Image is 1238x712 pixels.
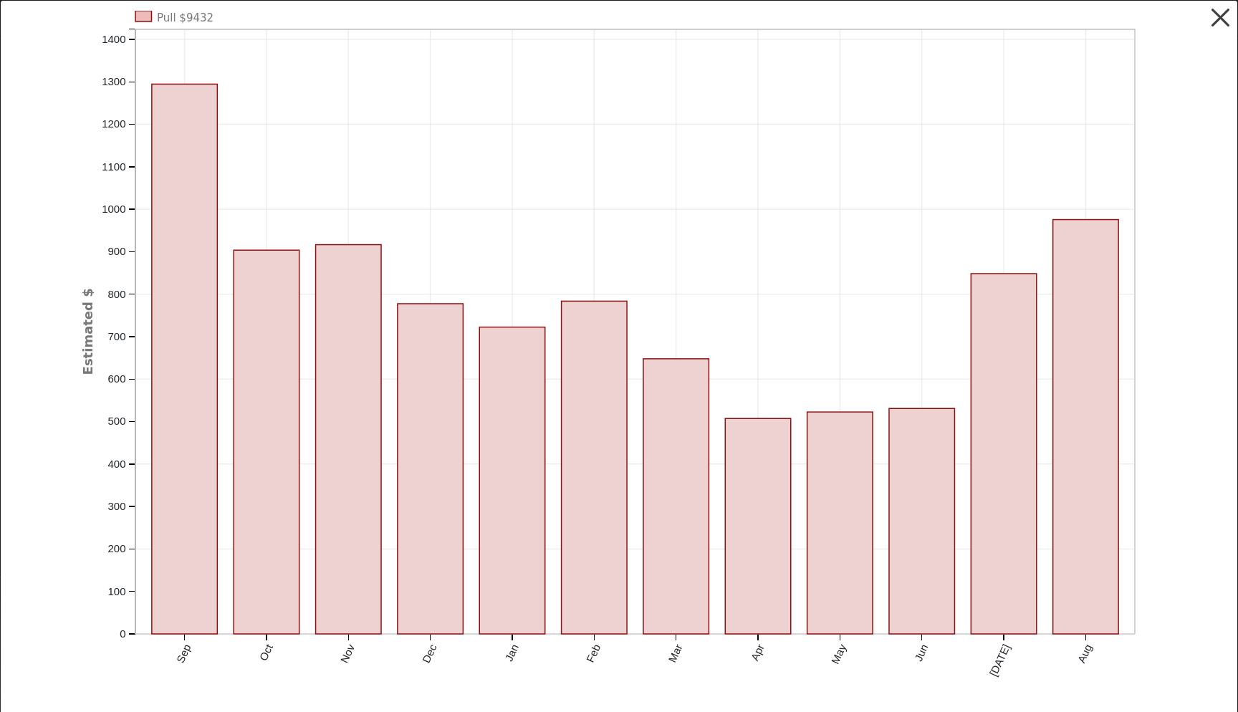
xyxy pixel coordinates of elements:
[1053,220,1119,635] rect: onclick=""
[398,304,464,634] rect: onclick=""
[120,627,125,640] text: 0
[584,643,603,665] text: Feb
[829,643,849,666] text: May
[107,330,125,342] text: 700
[749,643,767,663] text: Apr
[107,458,125,470] text: 400
[562,302,628,635] rect: onclick=""
[102,118,125,130] text: 1200
[107,372,125,385] text: 600
[479,327,545,635] rect: onclick=""
[643,359,709,634] rect: onclick=""
[1075,643,1095,665] text: Aug
[912,643,931,663] text: Jun
[102,33,125,45] text: 1400
[107,543,125,555] text: 200
[725,419,791,635] rect: onclick=""
[107,585,125,597] text: 100
[666,643,684,665] text: Mar
[102,75,125,87] text: 1300
[315,245,381,635] rect: onclick=""
[157,11,213,24] text: Pull $9432
[256,642,275,663] text: Oct
[107,415,125,428] text: 500
[502,643,521,663] text: Jan
[807,413,873,635] rect: onclick=""
[151,85,217,635] rect: onclick=""
[971,274,1037,634] rect: onclick=""
[107,500,125,512] text: 300
[987,643,1012,678] text: [DATE]
[102,203,125,215] text: 1000
[107,288,125,300] text: 800
[80,289,95,375] text: Estimated $
[107,246,125,258] text: 900
[234,251,299,635] rect: onclick=""
[337,643,357,665] text: Nov
[102,160,125,173] text: 1100
[420,643,439,665] text: Dec
[889,409,955,635] rect: onclick=""
[173,643,193,665] text: Sep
